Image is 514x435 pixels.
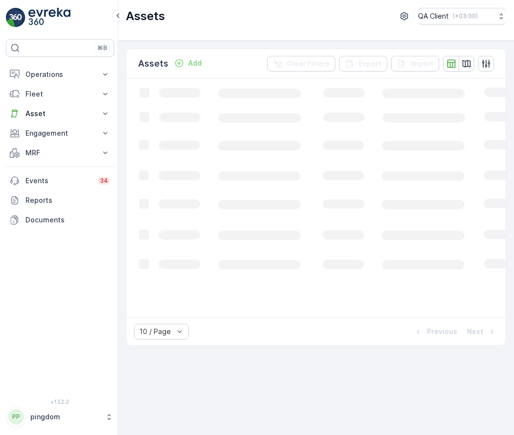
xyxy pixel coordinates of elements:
[359,59,381,69] p: Export
[412,326,458,338] button: Previous
[25,89,94,99] p: Fleet
[267,56,335,72] button: Clear Filters
[97,44,107,52] p: ⌘B
[25,195,110,205] p: Reports
[466,326,498,338] button: Next
[25,109,94,119] p: Asset
[100,177,108,185] p: 34
[25,215,110,225] p: Documents
[25,128,94,138] p: Engagement
[25,148,94,158] p: MRF
[30,412,100,422] p: pingdom
[170,57,206,69] button: Add
[418,11,449,21] p: QA Client
[6,143,114,163] button: MRF
[467,327,483,337] p: Next
[25,176,92,186] p: Events
[6,210,114,230] a: Documents
[453,12,478,20] p: ( +03:00 )
[6,8,25,27] img: logo
[411,59,433,69] p: Import
[28,8,70,27] img: logo_light-DOdMpM7g.png
[138,57,168,71] p: Assets
[25,70,94,79] p: Operations
[6,407,114,427] button: PPpingdom
[391,56,439,72] button: Import
[6,123,114,143] button: Engagement
[8,409,24,425] div: PP
[6,65,114,84] button: Operations
[6,171,114,191] a: Events34
[427,327,457,337] p: Previous
[6,399,114,405] span: v 1.52.2
[418,8,506,24] button: QA Client(+03:00)
[188,58,202,68] p: Add
[6,104,114,123] button: Asset
[6,191,114,210] a: Reports
[126,8,165,24] p: Assets
[6,84,114,104] button: Fleet
[287,59,329,69] p: Clear Filters
[339,56,387,72] button: Export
